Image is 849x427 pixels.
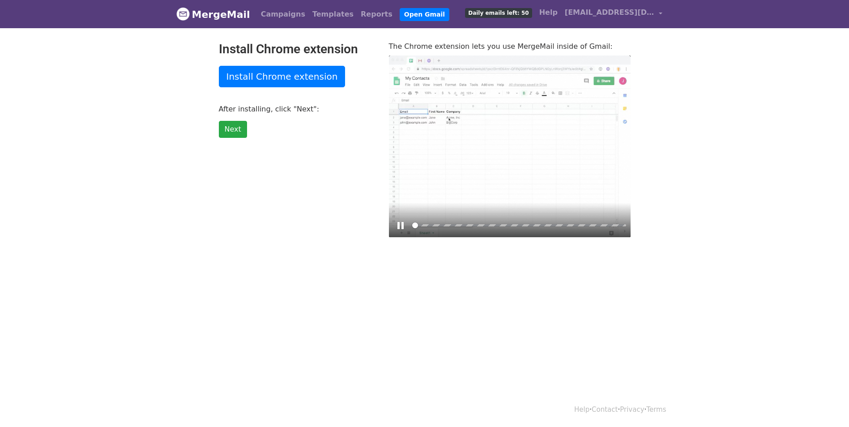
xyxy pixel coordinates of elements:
a: Templates [309,5,357,23]
a: Next [219,121,247,138]
input: Seek [412,221,626,230]
img: MergeMail logo [176,7,190,21]
a: Reports [357,5,396,23]
button: Play [393,218,408,233]
iframe: Chat Widget [804,384,849,427]
a: Help [536,4,561,21]
p: After installing, click "Next": [219,104,375,114]
a: [EMAIL_ADDRESS][DOMAIN_NAME] [561,4,666,25]
a: MergeMail [176,5,250,24]
a: Daily emails left: 50 [461,4,535,21]
a: Campaigns [257,5,309,23]
p: The Chrome extension lets you use MergeMail inside of Gmail: [389,42,631,51]
span: Daily emails left: 50 [465,8,532,18]
span: [EMAIL_ADDRESS][DOMAIN_NAME] [565,7,654,18]
a: Privacy [620,406,644,414]
a: Contact [592,406,618,414]
a: Install Chrome extension [219,66,346,87]
a: Terms [646,406,666,414]
h2: Install Chrome extension [219,42,375,57]
a: Help [574,406,589,414]
a: Open Gmail [400,8,449,21]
